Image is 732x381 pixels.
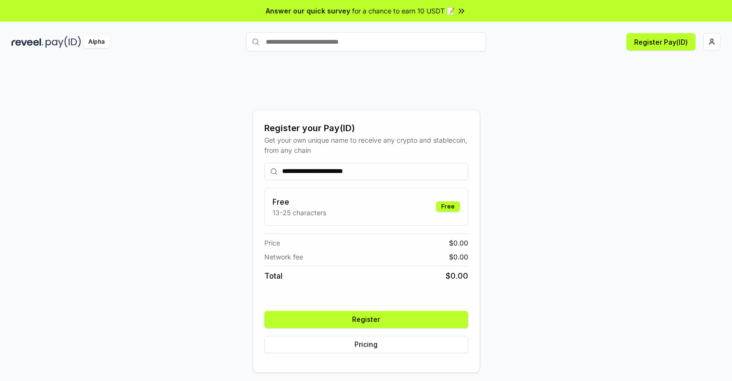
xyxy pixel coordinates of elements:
[83,36,110,48] div: Alpha
[352,6,455,16] span: for a chance to earn 10 USDT 📝
[272,196,326,208] h3: Free
[449,238,468,248] span: $ 0.00
[264,252,303,262] span: Network fee
[264,311,468,328] button: Register
[264,270,283,282] span: Total
[264,122,468,135] div: Register your Pay(ID)
[264,135,468,155] div: Get your own unique name to receive any crypto and stablecoin, from any chain
[266,6,350,16] span: Answer our quick survey
[626,33,696,50] button: Register Pay(ID)
[449,252,468,262] span: $ 0.00
[12,36,44,48] img: reveel_dark
[46,36,81,48] img: pay_id
[264,238,280,248] span: Price
[436,201,460,212] div: Free
[446,270,468,282] span: $ 0.00
[264,336,468,353] button: Pricing
[272,208,326,218] p: 13-25 characters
